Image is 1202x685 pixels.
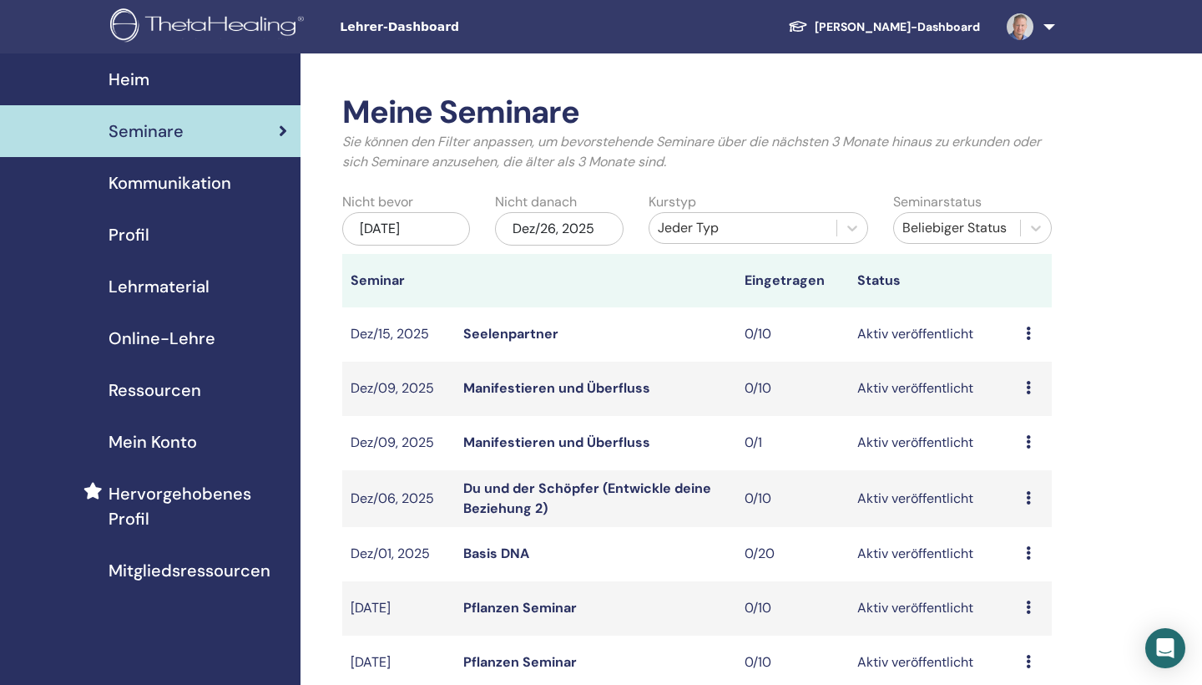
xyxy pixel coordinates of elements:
td: 0/10 [736,307,849,362]
td: Dez/09, 2025 [342,416,455,470]
span: Mein Konto [109,429,197,454]
td: Aktiv veröffentlicht [849,527,1018,581]
img: logo.png [110,8,310,46]
th: Status [849,254,1018,307]
span: Seminare [109,119,184,144]
td: Dez/06, 2025 [342,470,455,527]
a: Seelenpartner [463,325,558,342]
a: Du und der Schöpfer (Entwickle deine Beziehung 2) [463,479,711,517]
span: Hervorgehobenes Profil [109,481,287,531]
td: 0/20 [736,527,849,581]
a: Manifestieren und Überfluss [463,434,650,451]
span: Heim [109,67,149,92]
td: Aktiv veröffentlicht [849,581,1018,636]
span: Lehrmaterial [109,274,210,299]
span: Online-Lehre [109,326,215,351]
td: 0/1 [736,416,849,470]
span: Ressourcen [109,378,201,403]
a: Manifestieren und Überfluss [463,379,650,397]
th: Eingetragen [736,254,849,307]
td: Dez/15, 2025 [342,307,455,362]
div: Jeder Typ [658,218,828,238]
img: default.jpg [1007,13,1033,40]
div: Beliebiger Status [902,218,1012,238]
a: Pflanzen Seminar [463,599,577,616]
td: Aktiv veröffentlicht [849,416,1018,470]
td: Dez/09, 2025 [342,362,455,416]
div: Dez/26, 2025 [495,212,623,246]
span: Profil [109,222,149,247]
p: Sie können den Filter anpassen, um bevorstehende Seminare über die nächsten 3 Monate hinaus zu er... [342,132,1052,172]
div: [DATE] [342,212,470,246]
td: [DATE] [342,581,455,636]
span: Kommunikation [109,170,231,195]
a: [PERSON_NAME]-Dashboard [775,12,993,43]
th: Seminar [342,254,455,307]
div: Open Intercom Messenger [1145,628,1185,668]
label: Nicht bevor [342,192,413,212]
td: Aktiv veröffentlicht [849,470,1018,527]
td: 0/10 [736,470,849,527]
img: graduation-cap-white.svg [788,19,808,33]
td: 0/10 [736,581,849,636]
h2: Meine Seminare [342,94,1052,132]
span: Mitgliedsressourcen [109,558,270,583]
td: Aktiv veröffentlicht [849,362,1018,416]
label: Kurstyp [649,192,696,212]
span: Lehrer-Dashboard [340,18,590,36]
a: Pflanzen Seminar [463,653,577,671]
td: Dez/01, 2025 [342,527,455,581]
td: Aktiv veröffentlicht [849,307,1018,362]
td: 0/10 [736,362,849,416]
label: Nicht danach [495,192,577,212]
label: Seminarstatus [893,192,982,212]
a: Basis DNA [463,545,529,562]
